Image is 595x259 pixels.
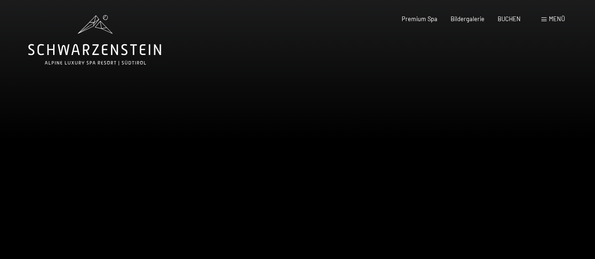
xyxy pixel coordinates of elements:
[498,15,521,23] a: BUCHEN
[451,15,484,23] a: Bildergalerie
[549,15,565,23] span: Menü
[402,15,437,23] a: Premium Spa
